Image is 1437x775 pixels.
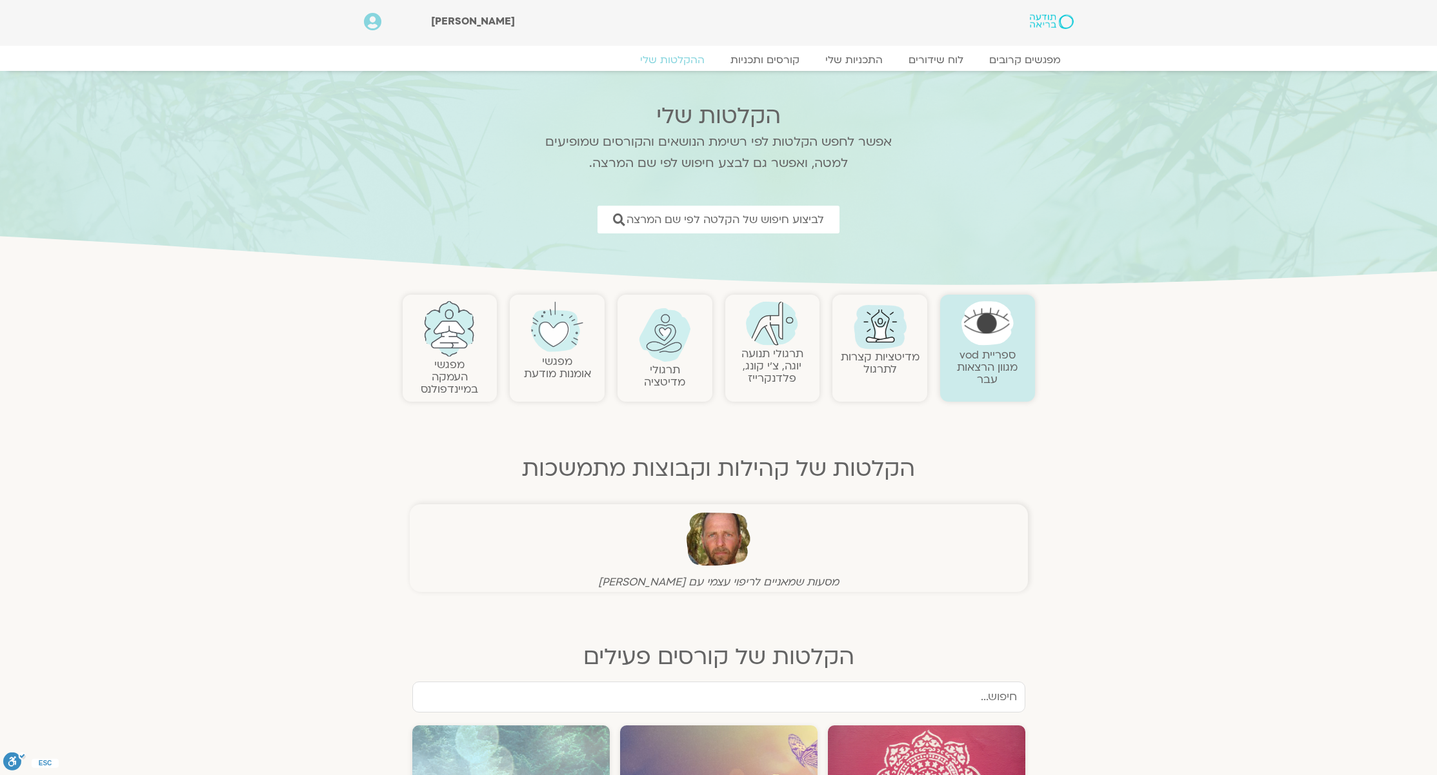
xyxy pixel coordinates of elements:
a: קורסים ותכניות [718,54,812,66]
p: אפשר לחפש הקלטות לפי רשימת הנושאים והקורסים שמופיעים למטה, ואפשר גם לבצע חיפוש לפי שם המרצה. [528,132,909,174]
a: לוח שידורים [896,54,976,66]
h2: הקלטות של קורסים פעילים [403,644,1035,670]
h2: הקלטות של קהילות וקבוצות מתמשכות [403,456,1035,482]
a: ההקלטות שלי [627,54,718,66]
a: מפגשים קרובים [976,54,1074,66]
figcaption: מסעות שמאניים לריפוי עצמי עם [PERSON_NAME] [413,575,1025,589]
a: התכניות שלי [812,54,896,66]
a: מפגשיהעמקה במיינדפולנס [421,357,478,397]
a: לביצוע חיפוש של הקלטה לפי שם המרצה [598,206,839,233]
a: מפגשיאומנות מודעת [524,354,591,381]
a: מדיטציות קצרות לתרגול [841,349,919,377]
h2: הקלטות שלי [528,103,909,129]
a: תרגולי תנועהיוגה, צ׳י קונג, פלדנקרייז [741,346,803,386]
a: ספריית vodמגוון הרצאות עבר [957,348,1018,387]
input: חיפוש... [412,682,1025,712]
span: [PERSON_NAME] [431,14,515,28]
a: תרגולימדיטציה [644,362,685,389]
nav: Menu [364,54,1074,66]
span: לביצוע חיפוש של הקלטה לפי שם המרצה [627,213,824,226]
